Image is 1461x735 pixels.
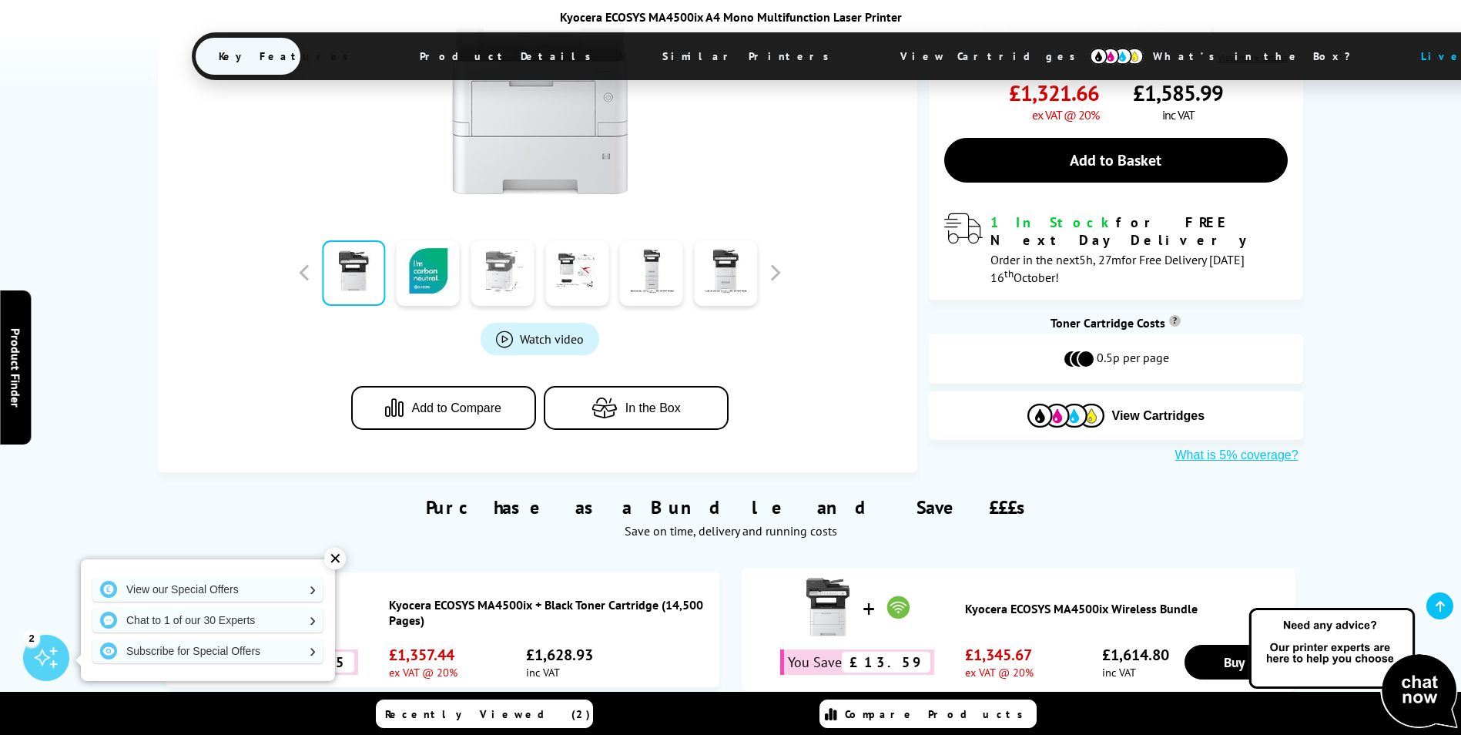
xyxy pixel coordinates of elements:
[819,700,1037,728] a: Compare Products
[1032,107,1099,123] span: ex VAT @ 20%
[324,548,346,569] div: ✕
[1169,315,1181,327] sup: Cost per page
[8,328,23,408] span: Product Finder
[1079,252,1121,267] span: 5h, 27m
[526,665,593,680] span: inc VAT
[879,588,917,626] img: Kyocera ECOSYS MA4500ix Wireless Bundle
[192,9,1270,25] div: Kyocera ECOSYS MA4500ix A4 Mono Multifunction Laser Printer
[397,38,622,75] span: Product Details
[526,645,593,665] span: £1,628.93
[389,665,457,680] span: ex VAT @ 20%
[196,38,380,75] span: Key Features
[1245,606,1461,732] img: Open Live Chat window
[389,645,457,665] span: £1,357.44
[944,138,1288,183] a: Add to Basket
[780,649,934,675] div: You Save
[965,601,1288,616] a: Kyocera ECOSYS MA4500ix Wireless Bundle
[1112,409,1205,423] span: View Cartridges
[351,386,536,430] button: Add to Compare
[1102,645,1169,665] span: £1,614.80
[92,639,323,663] a: Subscribe for Special Offers
[1130,38,1389,75] span: What’s in the Box?
[929,315,1303,331] div: Toner Cartridge Costs
[625,401,681,415] span: In the Box
[376,700,593,728] a: Recently Viewed (2)
[990,213,1116,231] span: 1 In Stock
[1171,448,1303,463] button: What is 5% coverage?
[481,323,599,355] a: Product_All_Videos
[1102,665,1169,680] span: inc VAT
[385,707,591,721] span: Recently Viewed (2)
[877,36,1113,76] span: View Cartridges
[797,576,859,638] img: Kyocera ECOSYS MA4500ix Wireless Bundle
[1162,107,1195,123] span: inc VAT
[544,386,729,430] button: In the Box
[92,608,323,633] a: Chat to 1 of our 30 Experts
[1009,79,1099,107] span: £1,321.66
[1097,350,1169,368] span: 0.5p per page
[842,652,930,673] span: £13.59
[1133,79,1223,107] span: £1,585.99
[845,707,1031,721] span: Compare Products
[23,629,40,646] div: 2
[520,331,584,347] span: Watch video
[1185,645,1283,680] a: Buy
[944,213,1288,284] div: modal_delivery
[411,401,501,415] span: Add to Compare
[990,252,1245,285] span: Order in the next for Free Delivery [DATE] 16 October!
[1027,404,1104,428] img: Cartridges
[1004,267,1014,280] sup: th
[389,597,712,628] a: Kyocera ECOSYS MA4500ix + Black Toner Cartridge (14,500 Pages)
[1090,48,1144,65] img: cmyk-icon.svg
[92,577,323,602] a: View our Special Offers
[940,403,1292,428] button: View Cartridges
[965,645,1034,665] span: £1,345.67
[965,665,1034,680] span: ex VAT @ 20%
[177,523,1283,539] div: Save on time, delivery and running costs
[639,38,860,75] span: Similar Printers
[990,213,1288,249] div: for FREE Next Day Delivery
[158,472,1302,546] div: Purchase as a Bundle and Save £££s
